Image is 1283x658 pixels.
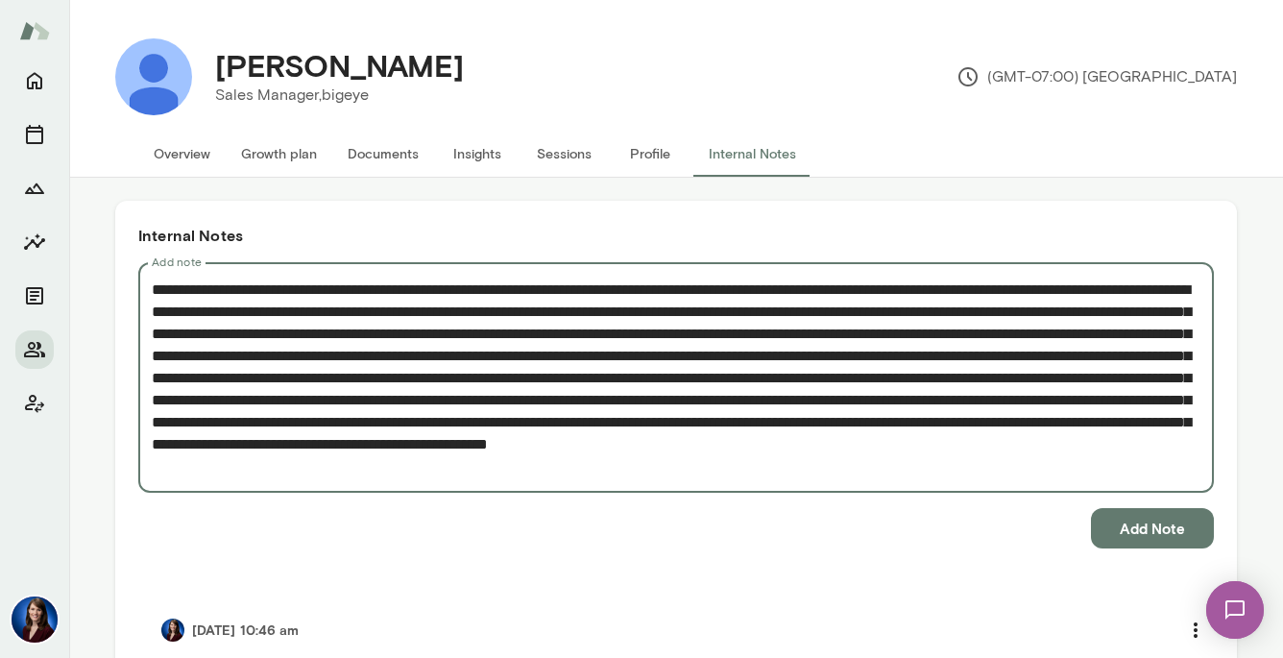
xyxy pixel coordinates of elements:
img: Julie Rollauer [12,597,58,643]
button: Overview [138,131,226,177]
img: Julie Rollauer [161,619,184,642]
button: Client app [15,384,54,423]
button: Sessions [520,131,607,177]
button: Members [15,330,54,369]
h4: [PERSON_NAME] [215,47,464,84]
button: Profile [607,131,693,177]
button: Internal Notes [693,131,811,177]
label: Add note [152,254,202,270]
button: more [1175,610,1216,650]
button: Documents [332,131,434,177]
img: Mento [19,12,50,49]
img: Kyle Eligio [115,38,192,115]
h6: Internal Notes [138,224,1214,247]
p: (GMT-07:00) [GEOGRAPHIC_DATA] [956,65,1237,88]
button: Insights [434,131,520,177]
button: Insights [15,223,54,261]
h6: [DATE] 10:46 am [192,621,300,640]
button: Add Note [1091,508,1214,548]
button: Growth plan [226,131,332,177]
button: Documents [15,277,54,315]
button: Sessions [15,115,54,154]
p: Sales Manager, bigeye [215,84,464,107]
button: Growth Plan [15,169,54,207]
button: Home [15,61,54,100]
